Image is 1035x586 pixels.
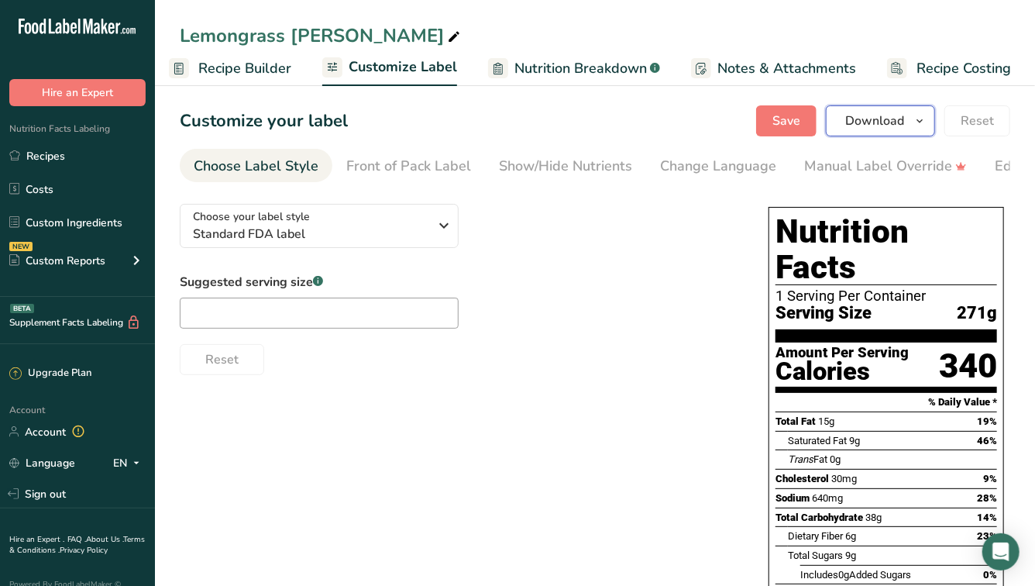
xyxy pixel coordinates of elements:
[977,415,997,427] span: 19%
[691,51,856,86] a: Notes & Attachments
[977,492,997,504] span: 28%
[198,58,291,79] span: Recipe Builder
[322,50,457,87] a: Customize Label
[982,533,1020,570] div: Open Intercom Messenger
[838,569,849,581] span: 0g
[977,530,997,542] span: 23%
[775,346,909,360] div: Amount Per Serving
[977,512,997,523] span: 14%
[775,214,997,285] h1: Nutrition Facts
[499,156,632,177] div: Show/Hide Nutrients
[346,156,471,177] div: Front of Pack Label
[772,112,800,130] span: Save
[788,435,847,446] span: Saturated Fat
[193,209,310,225] span: Choose your label style
[180,204,459,248] button: Choose your label style Standard FDA label
[775,492,810,504] span: Sodium
[717,58,856,79] span: Notes & Attachments
[514,58,647,79] span: Nutrition Breakdown
[944,105,1010,136] button: Reset
[865,512,882,523] span: 38g
[60,545,108,556] a: Privacy Policy
[845,550,856,561] span: 9g
[983,569,997,581] span: 0%
[775,415,816,427] span: Total Fat
[349,57,457,78] span: Customize Label
[916,58,1011,79] span: Recipe Costing
[86,534,123,545] a: About Us .
[800,569,911,581] span: Includes Added Sugars
[193,225,429,243] span: Standard FDA label
[180,22,463,50] div: Lemongrass [PERSON_NAME]
[9,242,33,251] div: NEW
[845,530,856,542] span: 6g
[660,156,776,177] div: Change Language
[180,344,264,375] button: Reset
[9,79,146,106] button: Hire an Expert
[180,273,459,291] label: Suggested serving size
[788,453,827,465] span: Fat
[939,346,997,387] div: 340
[194,156,318,177] div: Choose Label Style
[775,288,997,304] div: 1 Serving Per Container
[788,530,843,542] span: Dietary Fiber
[756,105,817,136] button: Save
[113,453,146,472] div: EN
[831,473,857,484] span: 30mg
[983,473,997,484] span: 9%
[826,105,935,136] button: Download
[818,415,834,427] span: 15g
[9,253,105,269] div: Custom Reports
[812,492,843,504] span: 640mg
[9,366,91,381] div: Upgrade Plan
[67,534,86,545] a: FAQ .
[169,51,291,86] a: Recipe Builder
[488,51,660,86] a: Nutrition Breakdown
[957,304,997,323] span: 271g
[775,473,829,484] span: Cholesterol
[10,304,34,313] div: BETA
[887,51,1011,86] a: Recipe Costing
[845,112,904,130] span: Download
[9,534,64,545] a: Hire an Expert .
[9,534,145,556] a: Terms & Conditions .
[9,450,75,477] a: Language
[830,453,841,465] span: 0g
[849,435,860,446] span: 9g
[775,304,872,323] span: Serving Size
[775,393,997,412] section: % Daily Value *
[180,109,348,134] h1: Customize your label
[775,512,863,523] span: Total Carbohydrate
[788,453,813,465] i: Trans
[775,360,909,383] div: Calories
[804,156,967,177] div: Manual Label Override
[788,550,843,561] span: Total Sugars
[961,112,994,130] span: Reset
[205,350,239,369] span: Reset
[977,435,997,446] span: 46%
